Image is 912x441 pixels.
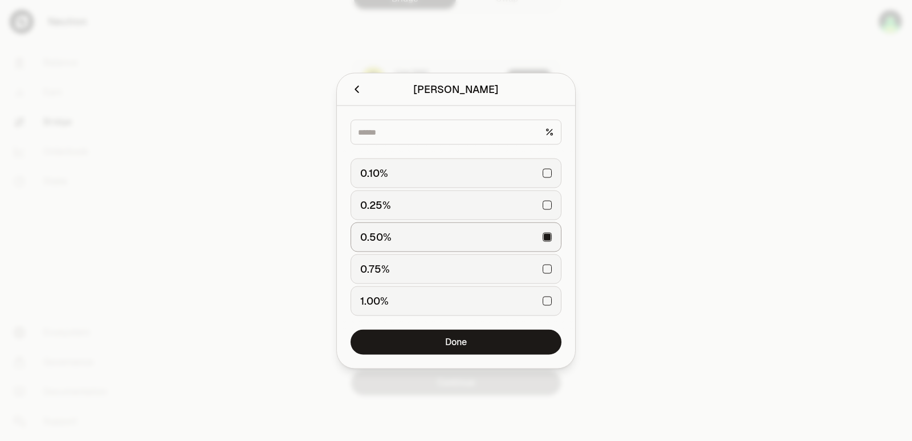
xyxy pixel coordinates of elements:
[351,329,561,354] button: Done
[351,190,561,220] button: 0.25%
[360,167,388,179] div: 0.10%
[351,158,561,188] button: 0.10%
[351,286,561,315] button: 1.00%
[360,199,391,211] div: 0.25%
[351,222,561,252] button: 0.50%
[351,254,561,284] button: 0.75%
[360,295,389,306] div: 1.00%
[360,263,390,274] div: 0.75%
[413,81,499,97] div: [PERSON_NAME]
[360,231,392,242] div: 0.50%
